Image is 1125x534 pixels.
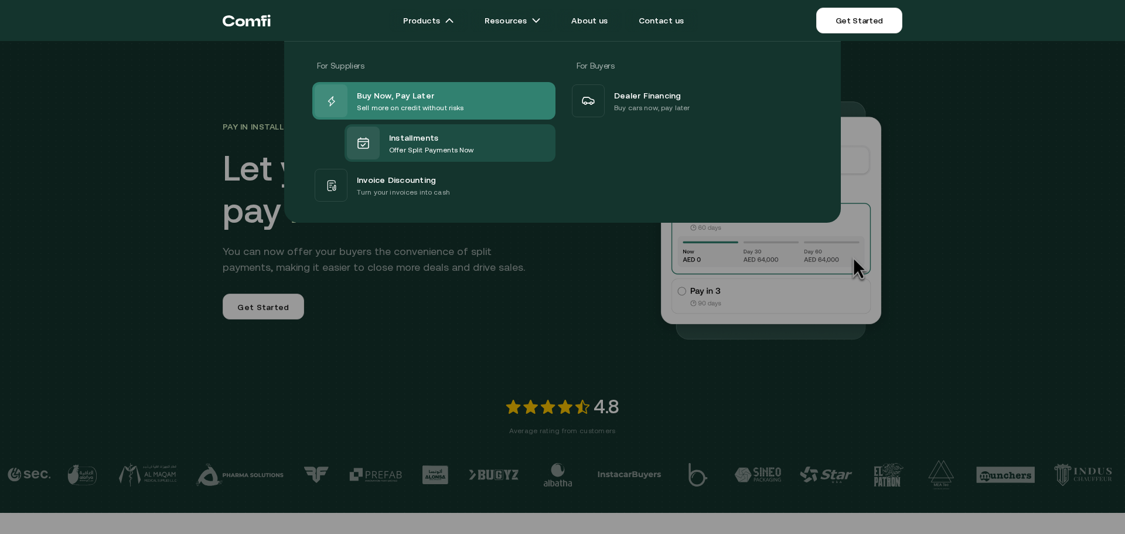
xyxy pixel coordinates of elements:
a: About us [557,9,622,32]
a: Resourcesarrow icons [471,9,555,32]
a: Productsarrow icons [389,9,468,32]
p: Sell more on credit without risks [357,102,464,114]
span: Dealer Financing [614,88,681,102]
a: Get Started [816,8,902,33]
p: Offer Split Payments Now [389,144,473,156]
a: Return to the top of the Comfi home page [223,3,271,38]
span: For Suppliers [317,61,364,70]
img: arrow icons [445,16,454,25]
a: Contact us [625,9,698,32]
a: Buy Now, Pay LaterSell more on credit without risks [312,82,555,120]
a: Invoice DiscountingTurn your invoices into cash [312,166,555,204]
img: arrow icons [531,16,541,25]
a: Dealer FinancingBuy cars now, pay later [570,82,813,120]
span: Invoice Discounting [357,172,436,186]
p: Buy cars now, pay later [614,102,690,114]
a: InstallmentsOffer Split Payments Now [312,120,555,166]
p: Turn your invoices into cash [357,186,450,198]
span: Installments [389,130,439,144]
span: For Buyers [577,61,615,70]
span: Buy Now, Pay Later [357,88,434,102]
